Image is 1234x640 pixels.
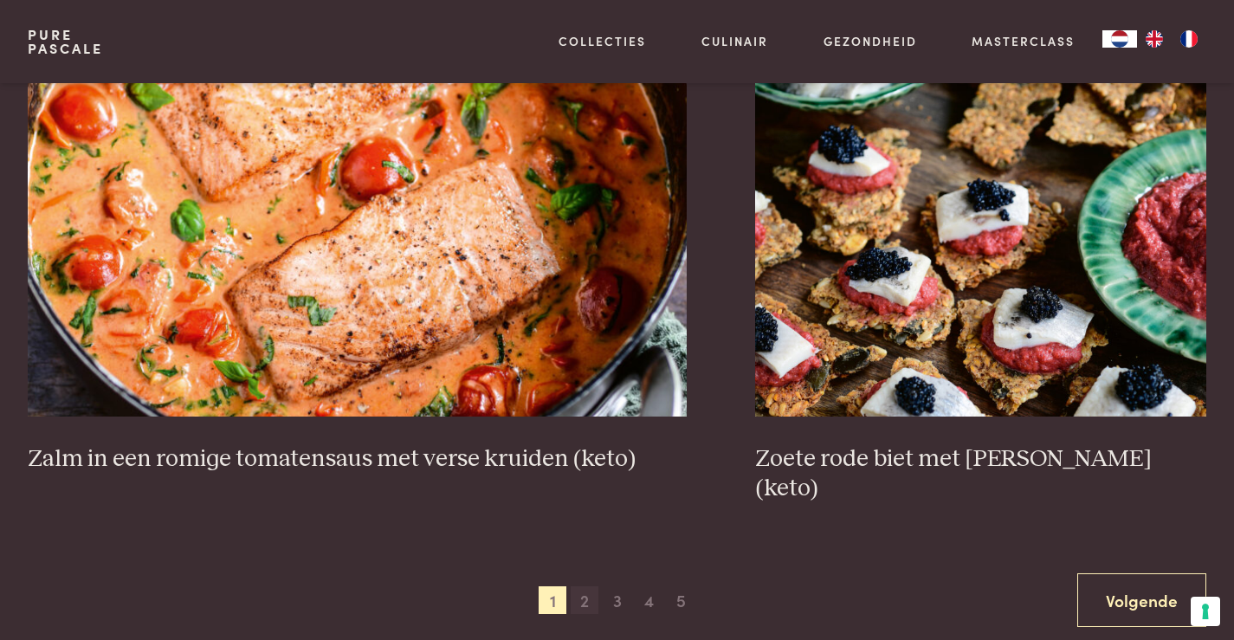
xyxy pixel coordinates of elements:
[604,586,631,614] span: 3
[1102,30,1137,48] a: NL
[972,32,1075,50] a: Masterclass
[1137,30,1206,48] ul: Language list
[571,586,598,614] span: 2
[636,586,663,614] span: 4
[559,32,646,50] a: Collecties
[539,586,566,614] span: 1
[1102,30,1137,48] div: Language
[1172,30,1206,48] a: FR
[668,586,695,614] span: 5
[1191,597,1220,626] button: Uw voorkeuren voor toestemming voor trackingtechnologieën
[1137,30,1172,48] a: EN
[1077,573,1206,628] a: Volgende
[28,444,687,475] h3: Zalm in een romige tomatensaus met verse kruiden (keto)
[1102,30,1206,48] aside: Language selected: Nederlands
[701,32,768,50] a: Culinair
[824,32,917,50] a: Gezondheid
[28,28,103,55] a: PurePascale
[28,70,687,474] a: Zalm in een romige tomatensaus met verse kruiden (keto) Zalm in een romige tomatensaus met verse ...
[755,444,1206,504] h3: Zoete rode biet met [PERSON_NAME] (keto)
[755,70,1206,417] img: Zoete rode biet met zure haring (keto)
[28,70,687,417] img: Zalm in een romige tomatensaus met verse kruiden (keto)
[755,70,1206,504] a: Zoete rode biet met zure haring (keto) Zoete rode biet met [PERSON_NAME] (keto)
